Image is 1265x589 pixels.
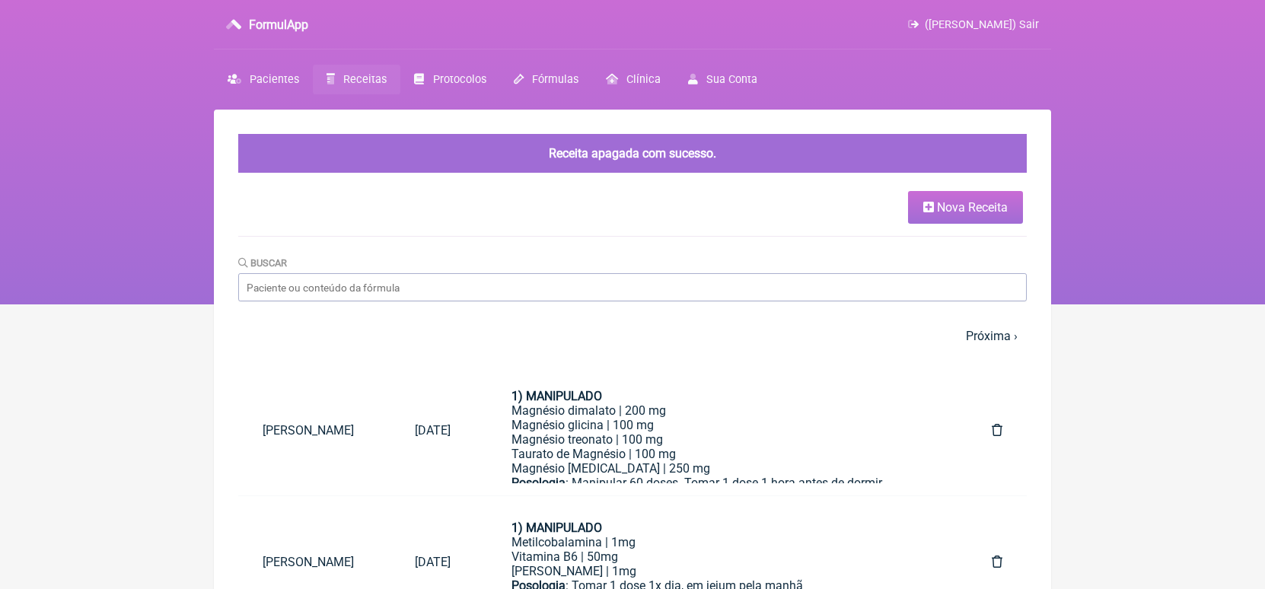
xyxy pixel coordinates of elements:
[433,73,486,86] span: Protocolos
[706,73,757,86] span: Sua Conta
[238,257,287,269] label: Buscar
[313,65,400,94] a: Receitas
[487,377,955,483] a: 1) MANIPULADOMagnésio dimalato | 200 mgMagnésio glicina | 100 mgMagnésio treonato | 100 mgTaurato...
[511,418,931,432] div: Magnésio glicina | 100 mg
[511,476,566,490] strong: Posologia
[343,73,387,86] span: Receitas
[511,535,931,549] div: Metilcobalamina | 1mg
[937,200,1008,215] span: Nova Receita
[532,73,578,86] span: Fórmulas
[511,403,931,418] div: Magnésio dimalato | 200 mg
[592,65,674,94] a: Clínica
[966,329,1018,343] a: Próxima ›
[500,65,592,94] a: Fórmulas
[390,411,475,450] a: [DATE]
[626,73,661,86] span: Clínica
[249,18,308,32] h3: FormulApp
[390,543,475,581] a: [DATE]
[238,134,1027,173] div: Receita apagada com sucesso.
[511,447,931,461] div: Taurato de Magnésio | 100 mg
[250,73,299,86] span: Pacientes
[674,65,771,94] a: Sua Conta
[908,18,1039,31] a: ([PERSON_NAME]) Sair
[511,549,931,564] div: Vitamina B6 | 50mg
[214,65,313,94] a: Pacientes
[238,543,390,581] a: [PERSON_NAME]
[238,320,1027,352] nav: pager
[400,65,499,94] a: Protocolos
[511,389,602,403] strong: 1) MANIPULADO
[908,191,1023,224] a: Nova Receita
[511,432,931,447] div: Magnésio treonato | 100 mg
[238,273,1027,301] input: Paciente ou conteúdo da fórmula
[925,18,1039,31] span: ([PERSON_NAME]) Sair
[511,461,931,476] div: Magnésio [MEDICAL_DATA] | 250 mg
[238,411,390,450] a: [PERSON_NAME]
[511,521,602,535] strong: 1) MANIPULADO
[511,564,931,578] div: [PERSON_NAME] | 1mg
[511,476,931,490] div: : Manipular 60 doses. Tomar 1 dose 1 hora antes de dormir.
